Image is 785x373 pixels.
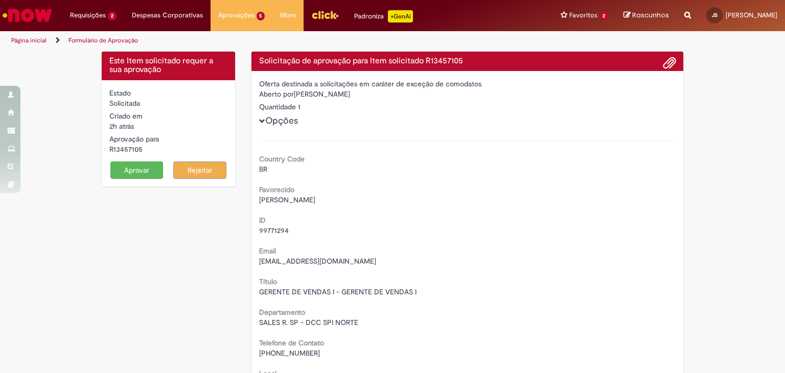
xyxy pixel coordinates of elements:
[173,161,226,179] button: Rejeitar
[280,10,296,20] span: More
[259,318,358,327] span: SALES R. SP - DCC SPI NORTE
[259,57,676,66] h4: Solicitação de aprovação para Item solicitado R13457105
[109,98,227,108] div: Solicitada
[109,122,134,131] time: 28/08/2025 11:20:44
[109,111,143,121] label: Criado em
[726,11,777,19] span: [PERSON_NAME]
[259,226,289,235] span: 99771294
[354,10,413,22] div: Padroniza
[569,10,597,20] span: Favoritos
[218,10,255,20] span: Aprovações
[109,134,159,144] label: Aprovação para
[109,57,227,75] h4: Este Item solicitado requer a sua aprovação
[132,10,203,20] span: Despesas Corporativas
[712,12,718,18] span: JS
[259,277,277,286] b: Título
[259,257,376,266] span: [EMAIL_ADDRESS][DOMAIN_NAME]
[8,31,516,50] ul: Trilhas de página
[599,12,608,20] span: 2
[110,161,164,179] button: Aprovar
[259,246,276,255] b: Email
[624,11,669,20] a: Rascunhos
[259,165,267,174] span: BR
[70,10,106,20] span: Requisições
[311,7,339,22] img: click_logo_yellow_360x200.png
[388,10,413,22] p: +GenAi
[259,102,676,112] div: Quantidade 1
[259,287,417,296] span: GERENTE DE VENDAS I - GERENTE DE VENDAS I
[259,154,305,164] b: Country Code
[259,89,294,99] label: Aberto por
[259,308,305,317] b: Departamento
[259,185,294,194] b: Favorecido
[259,338,324,347] b: Telefone de Contato
[259,79,676,89] div: Oferta destinada a solicitações em caráter de exceção de comodatos
[1,5,54,26] img: ServiceNow
[259,89,676,102] div: [PERSON_NAME]
[259,195,315,204] span: [PERSON_NAME]
[11,36,47,44] a: Página inicial
[109,121,227,131] div: 28/08/2025 11:20:44
[259,348,320,358] span: [PHONE_NUMBER]
[68,36,138,44] a: Formulário de Aprovação
[632,10,669,20] span: Rascunhos
[108,12,117,20] span: 2
[109,88,131,98] label: Estado
[109,122,134,131] span: 2h atrás
[109,144,227,154] div: R13457105
[259,216,266,225] b: ID
[257,12,265,20] span: 5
